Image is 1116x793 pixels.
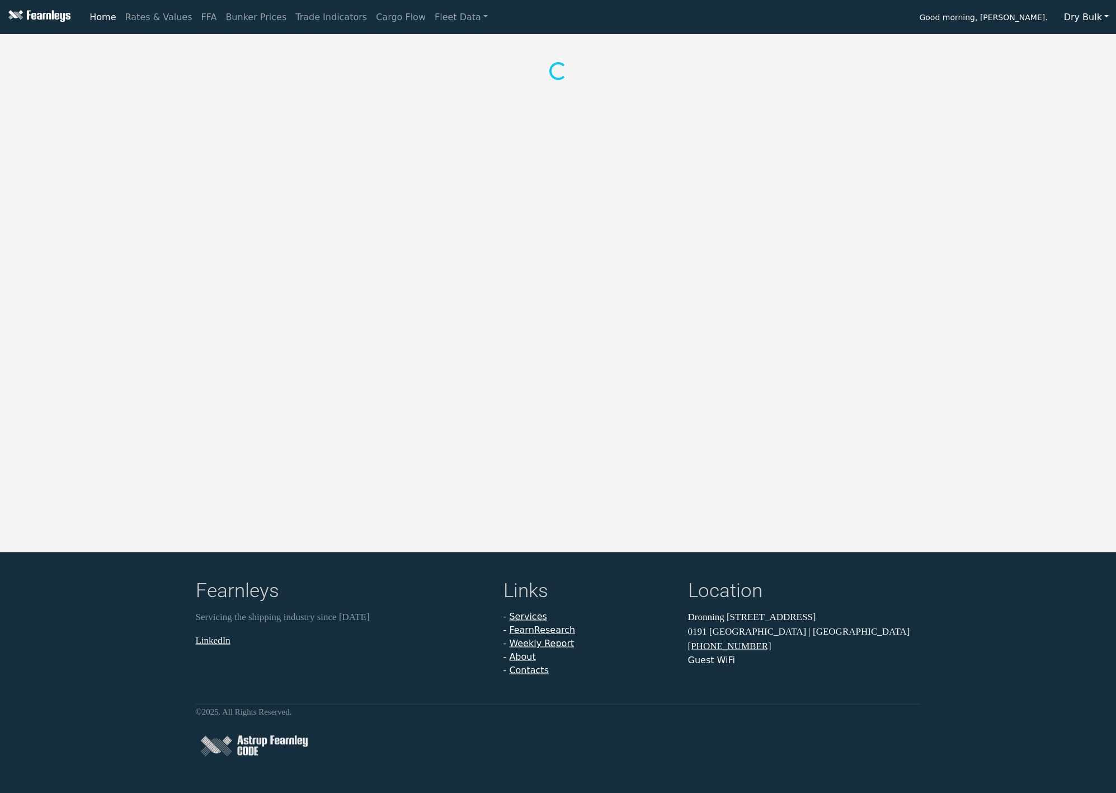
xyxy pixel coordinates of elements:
a: About [509,651,535,662]
li: - [503,610,675,623]
a: Bunker Prices [221,6,291,29]
h4: Links [503,579,675,606]
h4: Location [688,579,921,606]
li: - [503,623,675,637]
a: Contacts [509,665,549,675]
a: LinkedIn [196,635,230,645]
p: Dronning [STREET_ADDRESS] [688,610,921,625]
a: Fleet Data [430,6,492,29]
li: - [503,664,675,677]
li: - [503,650,675,664]
a: Rates & Values [121,6,197,29]
p: 0191 [GEOGRAPHIC_DATA] | [GEOGRAPHIC_DATA] [688,624,921,639]
a: Cargo Flow [371,6,430,29]
p: Servicing the shipping industry since [DATE] [196,610,490,625]
a: Services [509,611,547,622]
h4: Fearnleys [196,579,490,606]
a: FFA [197,6,222,29]
a: Home [85,6,120,29]
a: Weekly Report [509,638,574,649]
a: [PHONE_NUMBER] [688,641,771,651]
span: Good morning, [PERSON_NAME]. [919,9,1047,28]
small: © 2025 . All Rights Reserved. [196,707,292,716]
li: - [503,637,675,650]
a: Trade Indicators [291,6,371,29]
img: Fearnleys Logo [6,10,70,24]
a: FearnResearch [509,625,575,635]
button: Dry Bulk [1057,7,1116,28]
button: Guest WiFi [688,654,735,667]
